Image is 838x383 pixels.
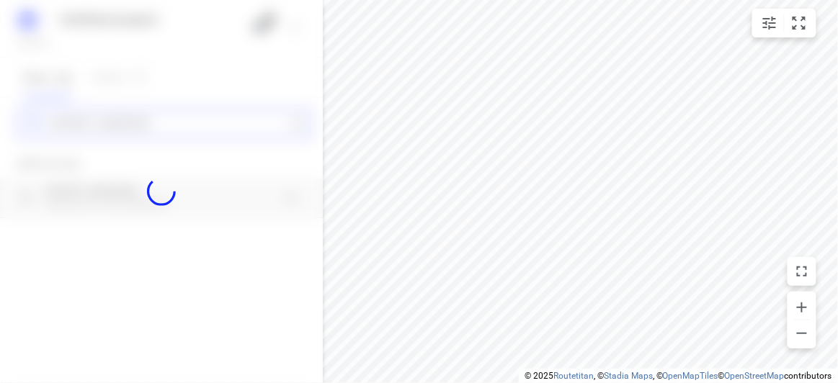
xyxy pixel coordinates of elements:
[553,371,594,381] a: Routetitan
[525,371,832,381] li: © 2025 , © , © © contributors
[752,9,816,37] div: small contained button group
[604,371,653,381] a: Stadia Maps
[663,371,718,381] a: OpenMapTiles
[725,371,785,381] a: OpenStreetMap
[785,9,814,37] button: Fit zoom
[755,9,784,37] button: Map settings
